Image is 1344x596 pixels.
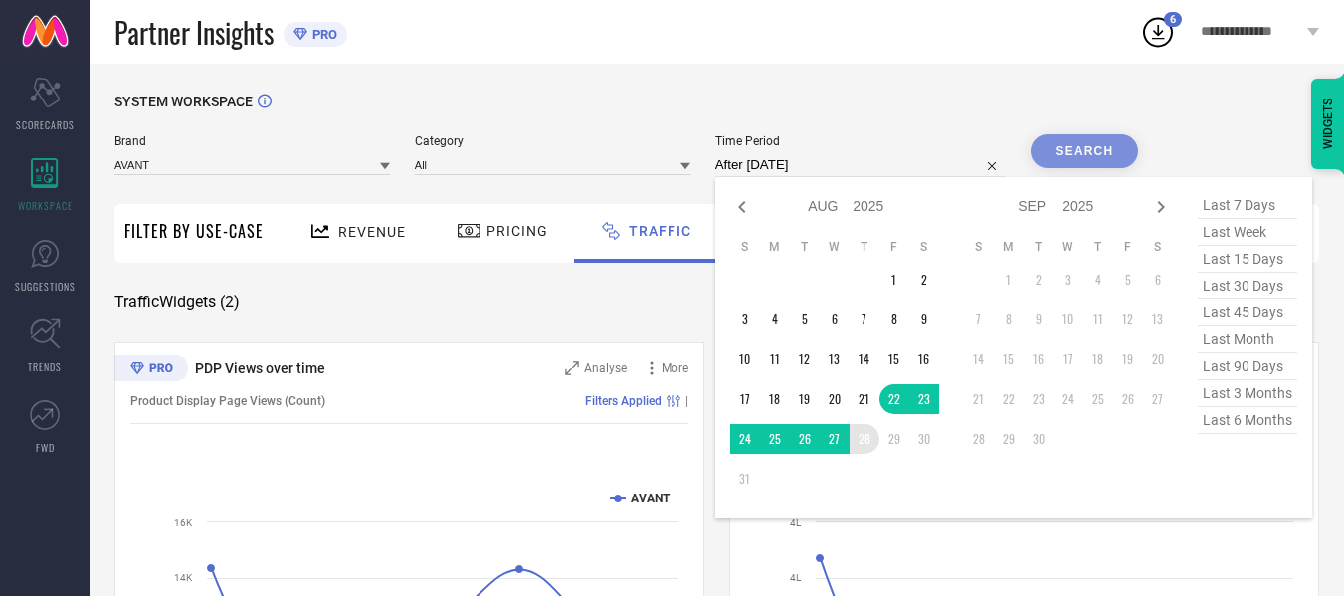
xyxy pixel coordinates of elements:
[1113,344,1143,374] td: Fri Sep 19 2025
[338,224,406,240] span: Revenue
[730,424,760,454] td: Sun Aug 24 2025
[1083,384,1113,414] td: Thu Sep 25 2025
[1113,265,1143,295] td: Fri Sep 05 2025
[1143,384,1173,414] td: Sat Sep 27 2025
[820,344,850,374] td: Wed Aug 13 2025
[994,239,1024,255] th: Monday
[964,424,994,454] td: Sun Sep 28 2025
[730,304,760,334] td: Sun Aug 03 2025
[730,464,760,494] td: Sun Aug 31 2025
[16,117,75,132] span: SCORECARDS
[1024,384,1054,414] td: Tue Sep 23 2025
[662,361,688,375] span: More
[850,239,879,255] th: Thursday
[1054,239,1083,255] th: Wednesday
[730,384,760,414] td: Sun Aug 17 2025
[760,384,790,414] td: Mon Aug 18 2025
[879,239,909,255] th: Friday
[1054,265,1083,295] td: Wed Sep 03 2025
[685,394,688,408] span: |
[760,304,790,334] td: Mon Aug 04 2025
[114,134,390,148] span: Brand
[114,355,188,385] div: Premium
[1198,326,1297,353] span: last month
[1024,239,1054,255] th: Tuesday
[28,359,62,374] span: TRENDS
[1140,14,1176,50] div: Open download list
[1054,344,1083,374] td: Wed Sep 17 2025
[790,304,820,334] td: Tue Aug 05 2025
[585,394,662,408] span: Filters Applied
[879,265,909,295] td: Fri Aug 01 2025
[879,384,909,414] td: Fri Aug 22 2025
[1198,407,1297,434] span: last 6 months
[964,384,994,414] td: Sun Sep 21 2025
[715,134,1007,148] span: Time Period
[994,424,1024,454] td: Mon Sep 29 2025
[195,360,325,376] span: PDP Views over time
[909,384,939,414] td: Sat Aug 23 2025
[114,94,253,109] span: SYSTEM WORKSPACE
[715,153,1007,177] input: Select time period
[790,384,820,414] td: Tue Aug 19 2025
[15,279,76,294] span: SUGGESTIONS
[1143,239,1173,255] th: Saturday
[964,239,994,255] th: Sunday
[114,12,274,53] span: Partner Insights
[1054,304,1083,334] td: Wed Sep 10 2025
[1113,384,1143,414] td: Fri Sep 26 2025
[1083,304,1113,334] td: Thu Sep 11 2025
[994,265,1024,295] td: Mon Sep 01 2025
[18,198,73,213] span: WORKSPACE
[130,394,325,408] span: Product Display Page Views (Count)
[909,304,939,334] td: Sat Aug 09 2025
[820,384,850,414] td: Wed Aug 20 2025
[850,424,879,454] td: Thu Aug 28 2025
[820,424,850,454] td: Wed Aug 27 2025
[1054,384,1083,414] td: Wed Sep 24 2025
[790,424,820,454] td: Tue Aug 26 2025
[1143,344,1173,374] td: Sat Sep 20 2025
[790,344,820,374] td: Tue Aug 12 2025
[909,424,939,454] td: Sat Aug 30 2025
[730,344,760,374] td: Sun Aug 10 2025
[964,344,994,374] td: Sun Sep 14 2025
[1170,13,1176,26] span: 6
[730,195,754,219] div: Previous month
[1198,299,1297,326] span: last 45 days
[760,239,790,255] th: Monday
[1143,265,1173,295] td: Sat Sep 06 2025
[114,293,240,312] span: Traffic Widgets ( 2 )
[631,492,671,505] text: AVANT
[1113,239,1143,255] th: Friday
[790,572,802,583] text: 4L
[415,134,690,148] span: Category
[909,344,939,374] td: Sat Aug 16 2025
[1149,195,1173,219] div: Next month
[1198,273,1297,299] span: last 30 days
[1024,304,1054,334] td: Tue Sep 09 2025
[994,344,1024,374] td: Mon Sep 15 2025
[1198,246,1297,273] span: last 15 days
[486,223,548,239] span: Pricing
[850,384,879,414] td: Thu Aug 21 2025
[584,361,627,375] span: Analyse
[760,344,790,374] td: Mon Aug 11 2025
[174,517,193,528] text: 16K
[1024,424,1054,454] td: Tue Sep 30 2025
[790,239,820,255] th: Tuesday
[1198,192,1297,219] span: last 7 days
[1143,304,1173,334] td: Sat Sep 13 2025
[1198,219,1297,246] span: last week
[1198,380,1297,407] span: last 3 months
[994,384,1024,414] td: Mon Sep 22 2025
[1083,344,1113,374] td: Thu Sep 18 2025
[820,304,850,334] td: Wed Aug 06 2025
[850,304,879,334] td: Thu Aug 07 2025
[879,344,909,374] td: Fri Aug 15 2025
[124,219,264,243] span: Filter By Use-Case
[565,361,579,375] svg: Zoom
[879,304,909,334] td: Fri Aug 08 2025
[1024,265,1054,295] td: Tue Sep 02 2025
[730,239,760,255] th: Sunday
